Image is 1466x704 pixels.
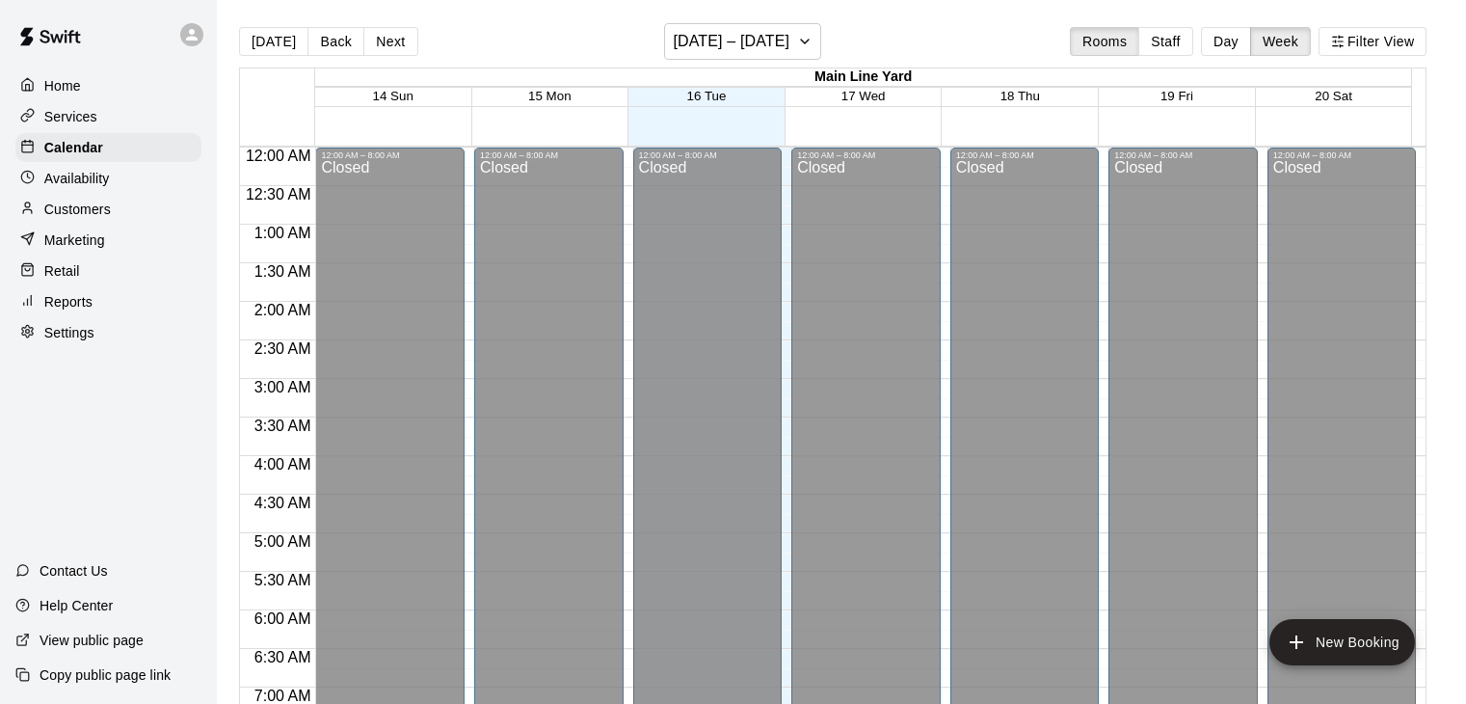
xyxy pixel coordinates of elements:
button: 18 Thu [1000,89,1040,103]
p: Reports [44,292,93,311]
span: 1:30 AM [250,263,316,280]
button: 17 Wed [841,89,886,103]
span: 6:30 AM [250,649,316,665]
div: 12:00 AM – 8:00 AM [1114,150,1252,160]
button: Staff [1138,27,1193,56]
div: 12:00 AM – 8:00 AM [797,150,935,160]
button: add [1269,619,1415,665]
a: Marketing [15,226,201,255]
p: Services [44,107,97,126]
button: [DATE] – [DATE] [664,23,821,60]
button: Next [363,27,417,56]
button: 16 Tue [687,89,727,103]
div: 12:00 AM – 8:00 AM [956,150,1094,160]
div: 12:00 AM – 8:00 AM [480,150,618,160]
span: 2:00 AM [250,302,316,318]
p: Copy public page link [40,665,171,685]
span: 1:00 AM [250,225,316,241]
button: Back [307,27,364,56]
button: 14 Sun [373,89,413,103]
p: Marketing [44,230,105,250]
p: Home [44,76,81,95]
span: 2:30 AM [250,340,316,357]
p: Retail [44,261,80,281]
span: 7:00 AM [250,688,316,704]
p: View public page [40,631,144,650]
div: 12:00 AM – 8:00 AM [321,150,459,160]
a: Home [15,71,201,100]
button: Filter View [1319,27,1426,56]
a: Availability [15,164,201,193]
span: 3:30 AM [250,418,316,434]
p: Settings [44,323,94,342]
span: 5:30 AM [250,572,316,588]
a: Retail [15,257,201,285]
span: 4:30 AM [250,495,316,511]
a: Services [15,102,201,131]
p: Calendar [44,138,103,157]
p: Availability [44,169,110,188]
p: Customers [44,200,111,219]
a: Settings [15,318,201,347]
span: 3:00 AM [250,379,316,395]
div: 12:00 AM – 8:00 AM [639,150,777,160]
p: Help Center [40,596,113,615]
span: 4:00 AM [250,456,316,473]
button: Day [1201,27,1251,56]
span: 12:30 AM [241,186,316,203]
button: Week [1250,27,1311,56]
a: Calendar [15,133,201,162]
p: Contact Us [40,561,108,581]
span: 5:00 AM [250,533,316,550]
button: Rooms [1070,27,1139,56]
button: 19 Fri [1160,89,1193,103]
div: 12:00 AM – 8:00 AM [1273,150,1411,160]
div: Main Line Yard [315,68,1412,87]
span: 12:00 AM [241,148,316,164]
button: [DATE] [239,27,308,56]
a: Reports [15,287,201,316]
span: 6:00 AM [250,610,316,627]
a: Customers [15,195,201,224]
button: 20 Sat [1315,89,1352,103]
button: 15 Mon [528,89,571,103]
h6: [DATE] – [DATE] [673,28,789,55]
